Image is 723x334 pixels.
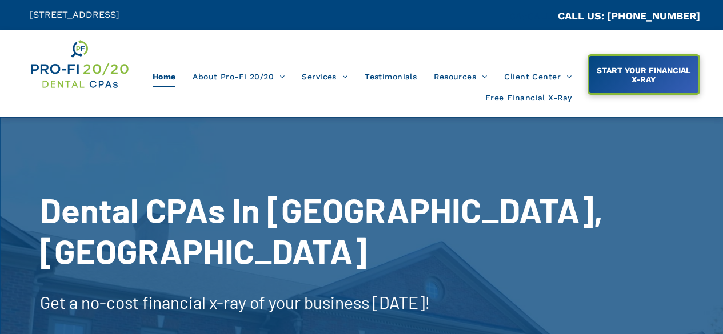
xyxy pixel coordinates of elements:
[144,66,185,87] a: Home
[356,66,425,87] a: Testimonials
[558,10,700,22] a: CALL US: [PHONE_NUMBER]
[30,38,130,90] img: Get Dental CPA Consulting, Bookkeeping, & Bank Loans
[250,292,430,312] span: of your business [DATE]!
[81,292,246,312] span: no-cost financial x-ray
[477,87,580,109] a: Free Financial X-Ray
[496,66,580,87] a: Client Center
[509,11,558,22] span: CA::CALLC
[184,66,293,87] a: About Pro-Fi 20/20
[40,189,603,271] span: Dental CPAs In [GEOGRAPHIC_DATA], [GEOGRAPHIC_DATA]
[425,66,496,87] a: Resources
[588,54,701,95] a: START YOUR FINANCIAL X-RAY
[293,66,356,87] a: Services
[590,60,697,90] span: START YOUR FINANCIAL X-RAY
[40,292,78,312] span: Get a
[30,9,119,20] span: [STREET_ADDRESS]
